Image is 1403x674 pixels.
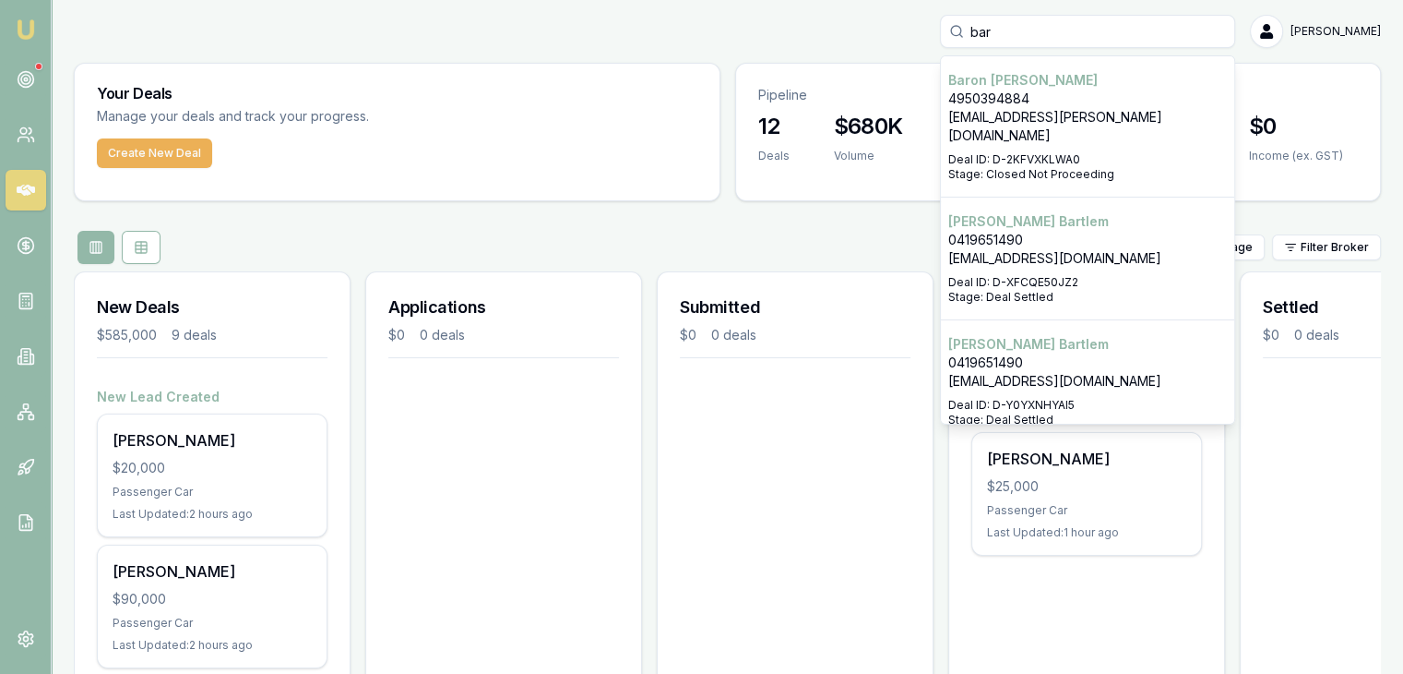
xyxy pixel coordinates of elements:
p: [PERSON_NAME] Bartlem [948,335,1227,354]
div: Passenger Car [113,485,312,499]
p: Stage: Closed Not Proceeding [948,167,1227,182]
p: Baron [PERSON_NAME] [948,71,1227,90]
p: Stage: Deal Settled [948,290,1227,305]
div: Passenger Car [987,503,1186,518]
div: [PERSON_NAME] [113,429,312,451]
div: [PERSON_NAME] [113,560,312,583]
p: Deal ID: D-XFCQE50JZ2 [948,275,1227,290]
div: Last Updated: 2 hours ago [113,507,312,522]
div: Last Updated: 1 hour ago [987,525,1186,540]
p: [EMAIL_ADDRESS][DOMAIN_NAME] [948,372,1227,391]
div: 9 deals [172,326,217,344]
div: 0 deals [1294,326,1339,344]
div: Deals [758,149,790,163]
div: $0 [680,326,696,344]
h3: New Deals [97,295,327,320]
p: 0419651490 [948,354,1227,372]
div: [PERSON_NAME] [987,448,1186,470]
div: $0 [388,326,405,344]
p: Pipeline [758,86,1028,104]
div: $0 [1263,326,1279,344]
p: [PERSON_NAME] Bartlem [948,212,1227,231]
div: Income (ex. GST) [1249,149,1343,163]
p: 0419651490 [948,231,1227,249]
div: Select deal for Glenn Bartlem [941,320,1234,443]
h3: Applications [388,295,619,320]
h3: 12 [758,112,790,141]
p: [EMAIL_ADDRESS][PERSON_NAME][DOMAIN_NAME] [948,108,1227,145]
p: Deal ID: D-Y0YXNHYAI5 [948,398,1227,413]
h3: $0 [1249,112,1343,141]
img: emu-icon-u.png [15,18,37,41]
input: Search deals [940,15,1235,48]
p: [EMAIL_ADDRESS][DOMAIN_NAME] [948,249,1227,268]
div: 0 deals [420,326,465,344]
div: Volume [834,149,903,163]
div: $90,000 [113,590,312,608]
p: Manage your deals and track your progress. [97,106,569,127]
div: Select deal for Baron Ketterman [941,56,1234,198]
div: Last Updated: 2 hours ago [113,638,312,653]
h3: Your Deals [97,86,697,101]
div: Passenger Car [113,616,312,631]
div: $25,000 [987,477,1186,496]
div: $20,000 [113,459,312,477]
button: Create New Deal [97,138,212,168]
h4: New Lead Created [97,388,327,406]
p: Deal ID: D-2KFVXKLWA0 [948,152,1227,167]
h3: Submitted [680,295,910,320]
div: 0 deals [711,326,756,344]
button: Filter Broker [1272,235,1381,260]
h3: $680K [834,112,903,141]
p: 4950394884 [948,90,1227,108]
div: $585,000 [97,326,157,344]
span: Filter Broker [1301,240,1369,255]
div: Select deal for Glenn Bartlem [941,198,1234,320]
p: Stage: Deal Settled [948,413,1227,427]
span: [PERSON_NAME] [1290,24,1381,39]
